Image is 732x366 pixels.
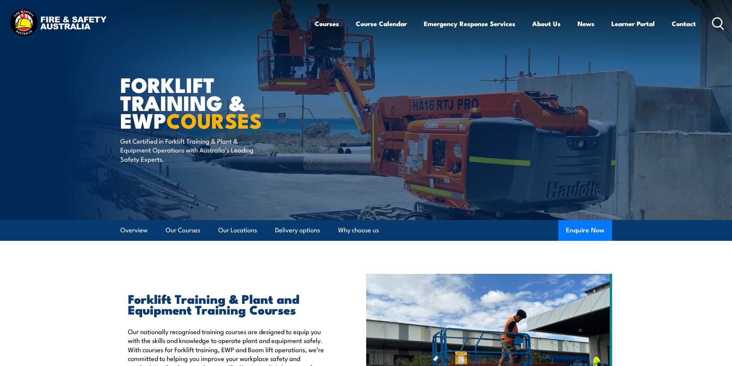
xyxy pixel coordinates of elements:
a: Learner Portal [611,13,655,34]
h1: Forklift Training & EWP [120,75,310,129]
a: News [578,13,594,34]
strong: COURSES [166,104,262,136]
a: Our Locations [218,220,257,240]
a: Emergency Response Services [424,13,515,34]
a: Overview [120,220,148,240]
a: About Us [532,13,561,34]
a: Our Courses [166,220,200,240]
a: Course Calendar [356,13,407,34]
a: Contact [672,13,696,34]
p: Get Certified in Forklift Training & Plant & Equipment Operations with Australia’s Leading Safety... [120,136,261,163]
a: Courses [315,13,339,34]
a: Why choose us [338,220,379,240]
a: Delivery options [275,220,320,240]
button: Enquire Now [558,220,612,241]
h2: Forklift Training & Plant and Equipment Training Courses [128,293,331,315]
